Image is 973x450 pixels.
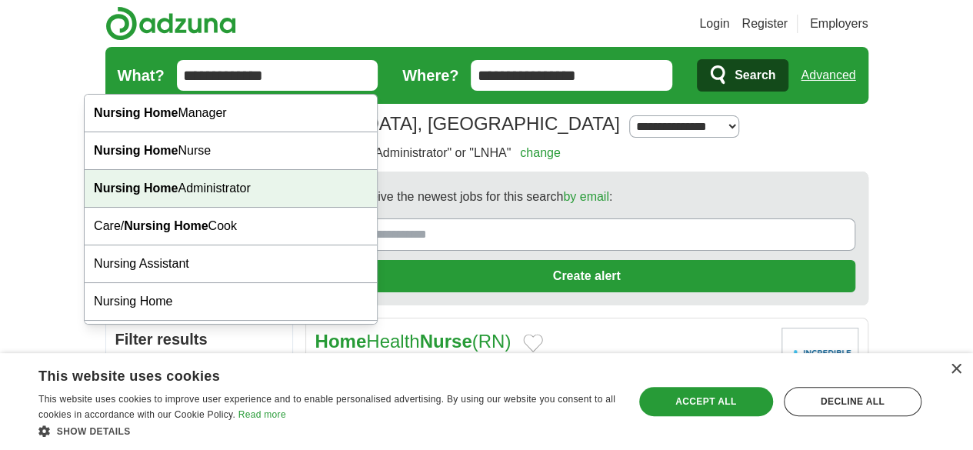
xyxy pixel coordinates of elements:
[315,331,367,352] strong: Home
[523,334,543,352] button: Add to favorite jobs
[105,113,620,134] h1: Jobs in [GEOGRAPHIC_DATA], [GEOGRAPHIC_DATA]
[950,364,961,375] div: Close
[697,59,788,92] button: Search
[402,64,458,87] label: Where?
[85,208,377,245] div: Care/ Cook
[741,15,788,33] a: Register
[420,331,472,352] strong: Nurse
[85,95,377,132] div: Manager
[118,64,165,87] label: What?
[106,318,292,360] h2: Filter results
[85,170,377,208] div: Administrator
[781,328,858,385] img: Company logo
[349,188,612,206] span: Receive the newest jobs for this search :
[318,260,855,292] button: Create alert
[38,394,615,420] span: This website uses cookies to improve user experience and to enable personalised advertising. By u...
[85,132,377,170] div: Nurse
[94,144,178,157] strong: Nursing Home
[105,6,236,41] img: Adzuna logo
[784,387,921,416] div: Decline all
[115,144,561,162] h2: including "Licensed" or "Nursing" or "Home" or "Administrator" or "LNHA"
[57,426,131,437] span: Show details
[563,190,609,203] a: by email
[124,219,208,232] strong: Nursing Home
[520,146,561,159] a: change
[735,60,775,91] span: Search
[238,409,286,420] a: Read more, opens a new window
[38,423,616,438] div: Show details
[94,106,178,119] strong: Nursing Home
[94,182,178,195] strong: Nursing Home
[38,362,578,385] div: This website uses cookies
[85,321,377,358] div: Nursing Associate
[85,245,377,283] div: Nursing Assistant
[810,15,868,33] a: Employers
[85,283,377,321] div: Nursing Home
[639,387,773,416] div: Accept all
[699,15,729,33] a: Login
[315,331,511,352] a: HomeHealthNurse(RN)
[801,60,855,91] a: Advanced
